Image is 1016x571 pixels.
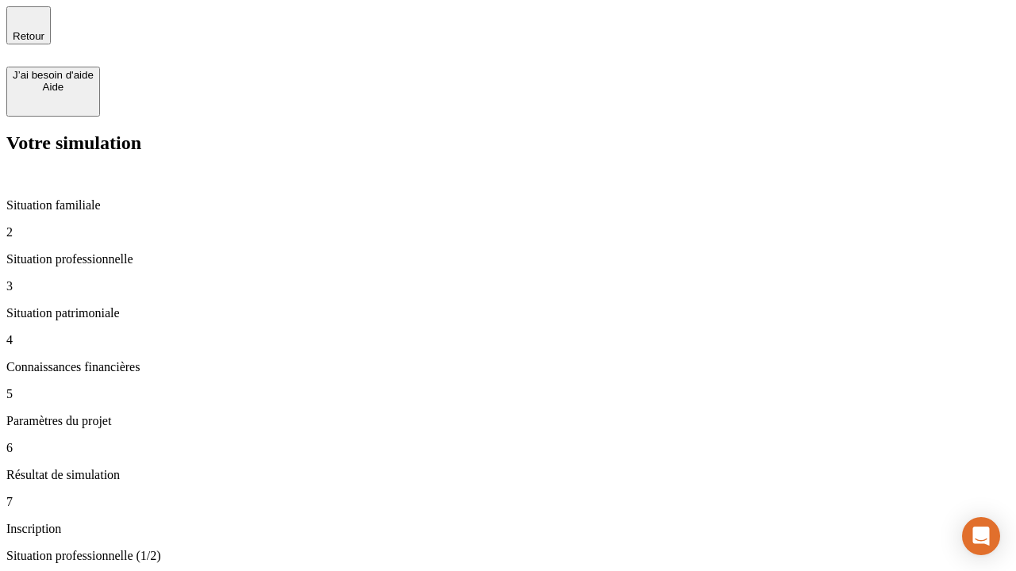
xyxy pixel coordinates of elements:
p: Situation patrimoniale [6,306,1010,320]
p: 3 [6,279,1010,293]
p: Paramètres du projet [6,414,1010,428]
p: 5 [6,387,1010,401]
p: Résultat de simulation [6,468,1010,482]
div: J’ai besoin d'aide [13,69,94,81]
p: 7 [6,495,1010,509]
p: Situation familiale [6,198,1010,213]
p: Situation professionnelle (1/2) [6,549,1010,563]
div: Aide [13,81,94,93]
p: 6 [6,441,1010,455]
button: J’ai besoin d'aideAide [6,67,100,117]
p: Connaissances financières [6,360,1010,374]
p: 4 [6,333,1010,347]
button: Retour [6,6,51,44]
h2: Votre simulation [6,132,1010,154]
p: 2 [6,225,1010,240]
p: Inscription [6,522,1010,536]
span: Retour [13,30,44,42]
p: Situation professionnelle [6,252,1010,266]
div: Open Intercom Messenger [962,517,1000,555]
